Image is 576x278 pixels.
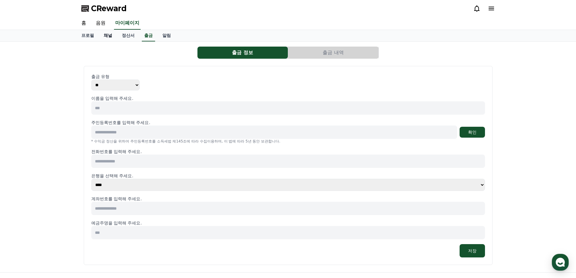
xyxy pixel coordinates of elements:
p: 은행을 선택해 주세요. [91,173,485,179]
a: 홈 [76,17,91,30]
a: 알림 [158,30,176,41]
a: CReward [81,4,127,13]
p: 출금 유형 [91,74,485,80]
p: 이름을 입력해 주세요. [91,95,485,101]
button: 출금 내역 [288,47,379,59]
a: 홈 [2,192,40,207]
a: 출금 내역 [288,47,379,59]
button: 저장 [460,244,485,257]
p: 전화번호를 입력해 주세요. [91,149,485,155]
a: 정산서 [117,30,139,41]
p: 주민등록번호를 입력해 주세요. [91,119,150,126]
span: 대화 [55,201,63,206]
a: 출금 [142,30,155,41]
span: 설정 [93,201,101,206]
p: 예금주명을 입력해 주세요. [91,220,485,226]
button: 출금 정보 [197,47,288,59]
button: 확인 [460,127,485,138]
p: * 수익금 정산을 위하여 주민등록번호를 소득세법 제145조에 따라 수집이용하며, 이 법에 따라 5년 동안 보관합니다. [91,139,485,144]
a: 마이페이지 [114,17,141,30]
span: 홈 [19,201,23,206]
a: 음원 [91,17,110,30]
a: 프로필 [76,30,99,41]
span: CReward [91,4,127,13]
a: 채널 [99,30,117,41]
a: 설정 [78,192,116,207]
a: 대화 [40,192,78,207]
p: 계좌번호를 입력해 주세요. [91,196,485,202]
